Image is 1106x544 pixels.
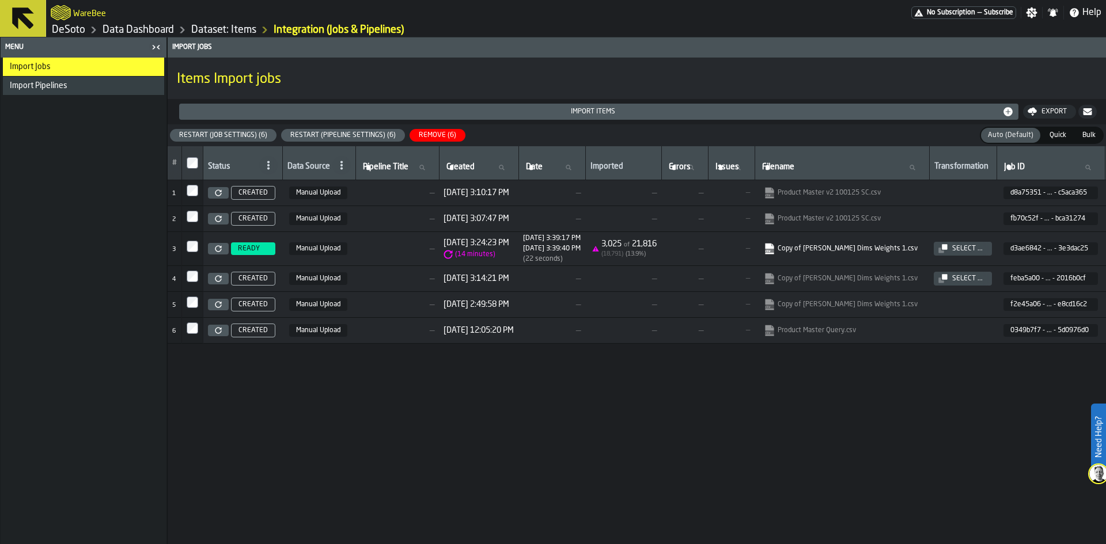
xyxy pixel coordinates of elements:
span: fb70c52f - ... - bca31274 [1010,215,1089,223]
header: Menu [1,37,166,58]
a: CREATED [229,298,278,311]
span: 2 [172,216,176,223]
div: Restart (Job Settings) (6) [175,131,272,139]
a: CREATED [229,212,278,226]
a: link-to-null [764,273,918,284]
span: — [360,274,434,283]
span: — [666,244,703,253]
span: — [978,9,982,17]
span: Product Master Query.csv [762,322,922,338]
div: Completed at 1754941180631 [523,245,581,253]
span: 0349b7f7-6316-447f-af27-ef1e5d0976d0 [1003,324,1098,337]
button: button-Export [1023,105,1076,119]
input: InputCheckbox-label-react-aria4789186134-:r17t: [187,296,198,308]
label: button-switch-multi-Quick [1041,127,1074,144]
span: of [624,242,630,248]
span: Quick [1045,130,1071,140]
input: label [444,160,514,175]
a: link-to-null [764,299,918,310]
input: label [1002,160,1100,175]
span: 3 [172,246,176,253]
span: d8a75351 - ... - c5aca365 [1010,189,1089,197]
span: No Subscription [927,9,975,17]
h2: Sub Title [73,7,106,18]
span: ( 13.9 %) [626,251,646,257]
input: label [361,160,434,175]
label: button-toggle-Close me [148,40,164,54]
div: Status [208,162,257,173]
label: InputCheckbox-label-react-aria4789186134-:r17s: [187,271,198,282]
label: button-switch-multi-Auto (Default) [980,127,1041,144]
div: Imported [590,162,657,173]
div: Import Jobs [170,43,1104,51]
label: button-toggle-Help [1064,6,1106,20]
span: Manual Upload [289,212,347,225]
span: — [523,300,581,309]
span: — [590,188,657,197]
input: InputCheckbox-label-react-aria4789186134-:r17u: [187,322,198,334]
span: Help [1082,6,1101,20]
span: Copy of DC Aragon Dims Weights 1.csv [762,241,922,257]
input: InputCheckbox-label-react-aria4789186134-:r17r: [187,241,198,252]
input: InputCheckbox-label-react-aria4789186134-:r17q: [187,211,198,222]
span: label [1004,162,1025,172]
div: Remove (6) [414,131,461,139]
span: label [762,162,794,172]
span: CREATED [238,326,268,334]
span: 6 [172,328,176,334]
span: feba5a00-95d4-47b7-90c0-c8ae2016b0cf [1003,272,1098,285]
span: label [363,162,408,172]
span: — [713,245,750,253]
label: button-toggle-Notifications [1043,7,1063,18]
span: d3ae6842-7bfa-4e5d-9750-dce93e3dac25 [1003,242,1098,255]
span: 5 [172,302,176,309]
div: thumb [1043,128,1073,143]
a: link-to-/wh/i/53489ce4-9a4e-4130-9411-87a947849922 [52,24,85,36]
span: feba5a00 - ... - 2016b0cf [1010,275,1089,283]
span: label [446,162,475,172]
span: — [590,274,657,283]
span: — [713,275,750,283]
div: thumb [1075,128,1103,143]
span: — [666,188,703,197]
span: — [360,244,434,253]
span: CREATED [238,215,268,223]
span: CREATED [238,189,268,197]
span: Manual Upload [289,187,347,199]
span: Manual Upload [289,324,347,337]
span: — [713,300,750,309]
span: Copy of DC Aragon Dims Weights 1.csv [762,296,922,313]
span: — [713,215,750,223]
div: Time between creation and start (import delay / Re-Import) [444,250,509,259]
span: Subscribe [984,9,1013,17]
span: Copy of DC Aragon Dims Weights 1.csv [762,271,922,287]
input: InputCheckbox-label-react-aria4789186134-:r17p: [187,185,198,196]
div: thumb [981,128,1040,143]
span: — [666,214,703,223]
span: f2e45a06 - ... - e8cd16c2 [1010,300,1089,309]
div: Select ... [948,245,987,253]
nav: Breadcrumb [51,23,576,37]
button: button-Remove (6) [410,129,465,142]
a: link-to-null [764,213,918,225]
li: menu Import Jobs [3,58,164,77]
span: — [713,326,750,334]
span: — [666,300,703,309]
div: Menu Subscription [911,6,1016,19]
span: Manual Upload [289,272,347,285]
span: fb70c52f-ed6b-4b6a-a045-619abca31274 [1003,212,1098,225]
span: Import Pipelines [10,81,67,90]
span: Product Master v2 100125 SC.csv [762,185,922,201]
span: label [669,162,691,172]
div: Export [1037,108,1071,116]
button: button- [1078,105,1097,119]
span: — [590,300,657,309]
span: [DATE] 2:49:58 PM [444,300,509,309]
label: button-switch-multi-Bulk [1074,127,1104,144]
span: 4 [172,276,176,283]
span: Product Master v2 100125 SC.csv [762,211,922,227]
a: link-to-https://s3.eu-west-1.amazonaws.com/import.app.warebee.com/d3ae6842-7bfa-4e5d-9750-dce93e3... [764,243,918,254]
